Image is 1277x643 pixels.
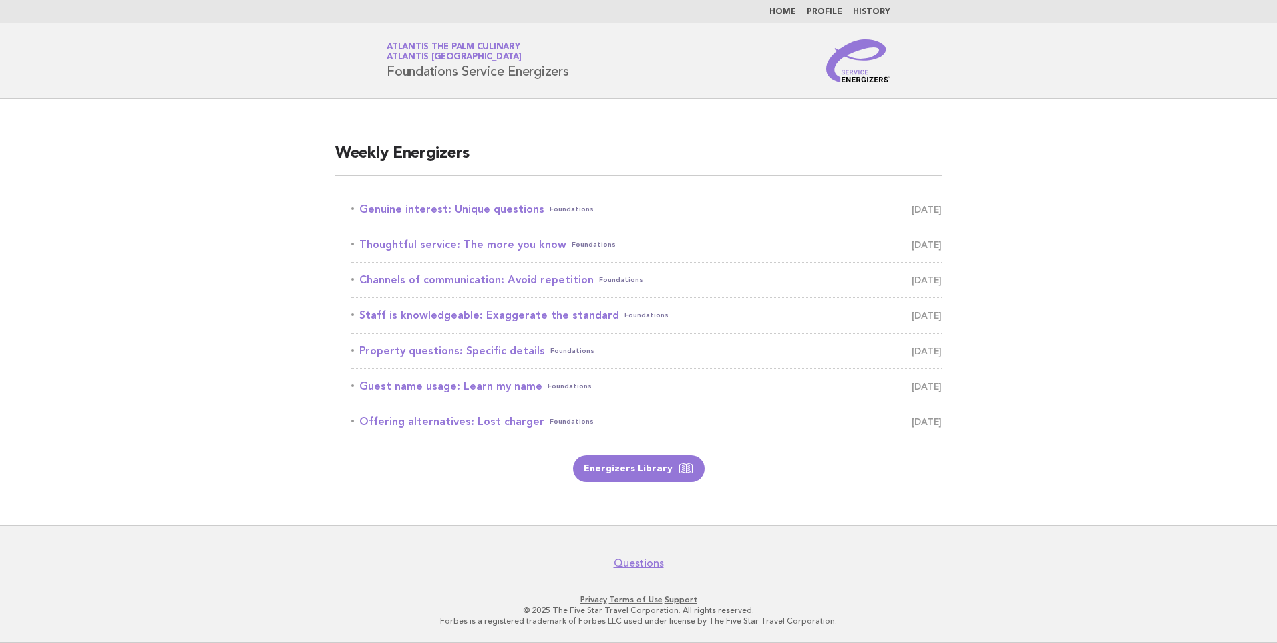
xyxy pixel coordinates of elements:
a: Privacy [580,595,607,604]
span: Foundations [624,306,669,325]
span: Foundations [550,200,594,219]
span: Atlantis [GEOGRAPHIC_DATA] [387,53,522,62]
a: Energizers Library [573,455,705,482]
span: Foundations [548,377,592,396]
span: Foundations [550,412,594,431]
a: Terms of Use [609,595,663,604]
p: · · [230,594,1047,605]
span: Foundations [550,342,594,360]
span: [DATE] [912,235,942,254]
a: Property questions: Specific detailsFoundations [DATE] [351,342,942,360]
span: [DATE] [912,412,942,431]
span: [DATE] [912,377,942,396]
span: [DATE] [912,306,942,325]
h1: Foundations Service Energizers [387,43,569,78]
a: History [853,8,890,16]
span: [DATE] [912,271,942,289]
a: Questions [614,557,664,570]
span: [DATE] [912,200,942,219]
h2: Weekly Energizers [335,143,942,176]
a: Profile [807,8,842,16]
a: Staff is knowledgeable: Exaggerate the standardFoundations [DATE] [351,306,942,325]
p: © 2025 The Five Star Travel Corporation. All rights reserved. [230,605,1047,616]
a: Guest name usage: Learn my nameFoundations [DATE] [351,377,942,396]
span: [DATE] [912,342,942,360]
p: Forbes is a registered trademark of Forbes LLC used under license by The Five Star Travel Corpora... [230,616,1047,626]
a: Channels of communication: Avoid repetitionFoundations [DATE] [351,271,942,289]
a: Home [769,8,796,16]
span: Foundations [599,271,643,289]
a: Offering alternatives: Lost chargerFoundations [DATE] [351,412,942,431]
a: Thoughtful service: The more you knowFoundations [DATE] [351,235,942,254]
a: Genuine interest: Unique questionsFoundations [DATE] [351,200,942,219]
span: Foundations [572,235,616,254]
a: Atlantis The Palm CulinaryAtlantis [GEOGRAPHIC_DATA] [387,43,522,61]
a: Support [665,595,697,604]
img: Service Energizers [826,39,890,82]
